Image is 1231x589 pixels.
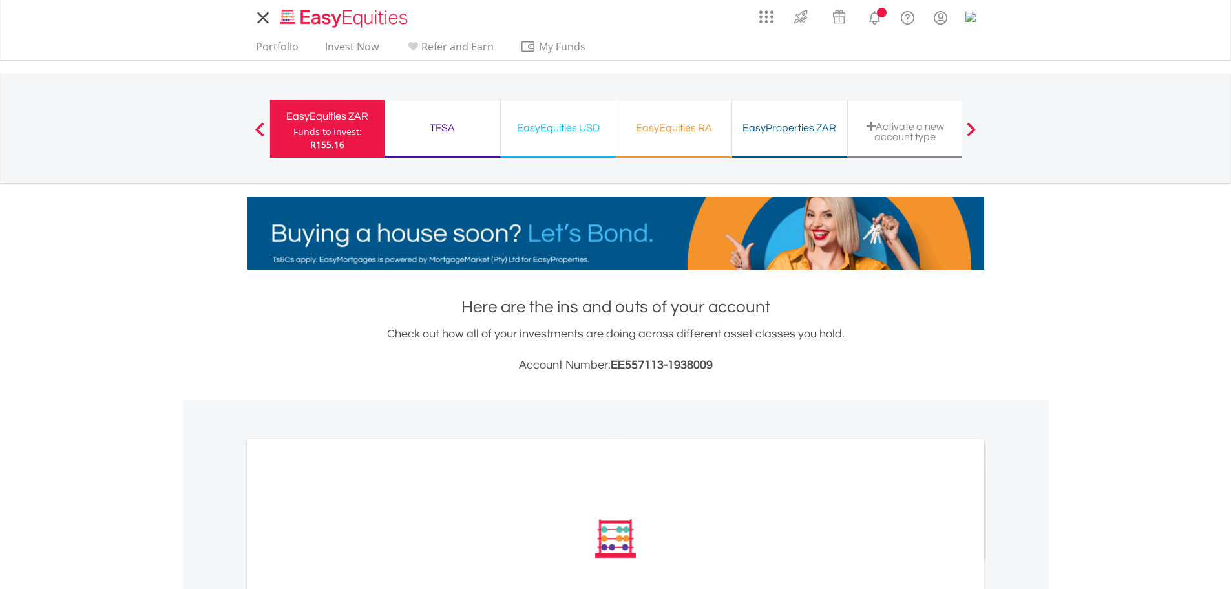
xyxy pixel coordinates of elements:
div: EasyProperties ZAR [740,119,839,137]
h3: Account Number: [247,356,984,374]
div: Activate a new account type [856,121,955,142]
a: Home page [275,3,413,29]
img: EasyEquities_Logo.png [278,8,413,29]
img: EasyMortage Promotion Banner [247,197,984,270]
h1: Here are the ins and outs of your account [247,295,984,319]
img: 20px.png [965,12,976,22]
div: Funds to invest: [293,125,362,138]
a: Notifications [858,3,891,29]
span: My Funds [520,38,605,55]
a: AppsGrid [751,3,782,24]
a: My Profile [924,3,957,32]
div: Check out how all of your investments are doing across different asset classes you hold. [247,325,984,374]
img: vouchers-v2.svg [828,6,850,27]
a: Vouchers [820,3,858,27]
a: Refer and Earn [400,40,499,60]
div: EasyEquities USD [509,119,608,137]
span: EE557113-1938009 [611,359,713,371]
div: EasyEquities RA [624,119,724,137]
span: R155.16 [310,138,344,151]
a: Portfolio [251,40,304,60]
a: Invest Now [320,40,384,60]
div: TFSA [393,119,492,137]
div: EasyEquities ZAR [278,107,377,125]
img: thrive-v2.svg [790,6,812,27]
img: grid-menu-icon.svg [759,10,773,24]
a: FAQ's and Support [891,3,924,29]
span: Refer and Earn [421,39,494,54]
